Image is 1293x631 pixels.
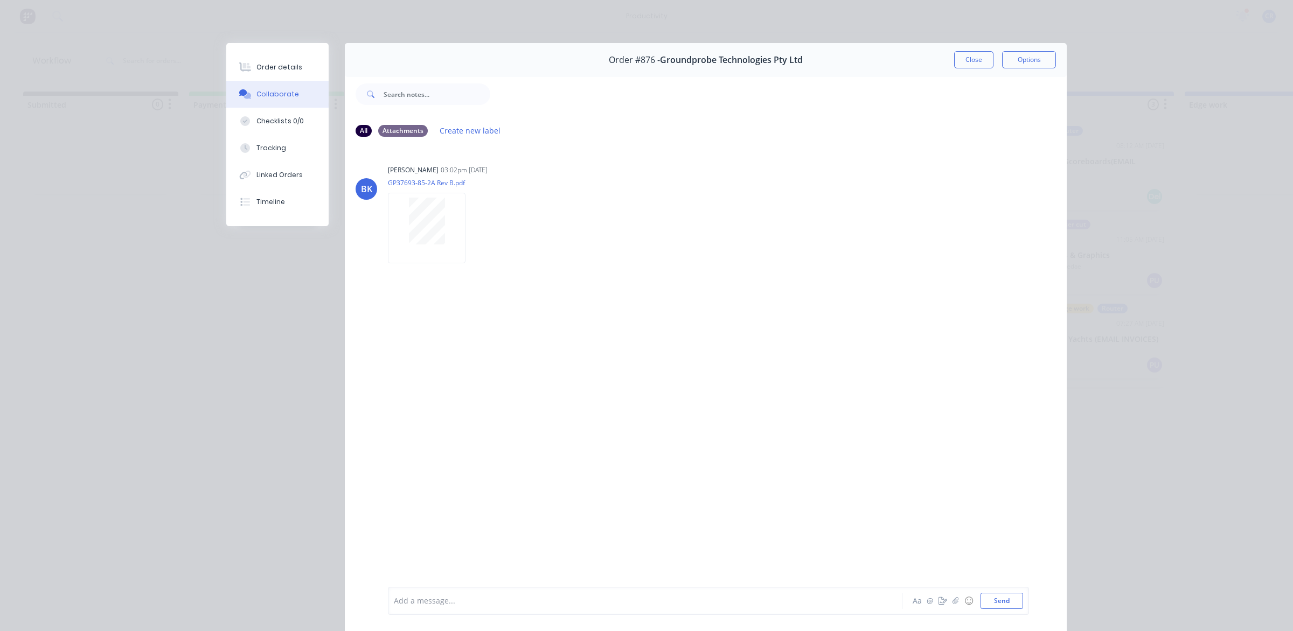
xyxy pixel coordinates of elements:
button: Checklists 0/0 [226,108,329,135]
button: Aa [910,594,923,607]
div: Linked Orders [256,170,303,180]
span: Groundprobe Technologies Pty Ltd [660,55,803,65]
button: Linked Orders [226,162,329,188]
div: Tracking [256,143,286,153]
div: [PERSON_NAME] [388,165,439,175]
button: Create new label [434,123,506,138]
button: Timeline [226,188,329,215]
div: BK [361,183,372,195]
button: Collaborate [226,81,329,108]
div: Attachments [378,125,428,137]
div: Timeline [256,197,285,207]
button: Close [954,51,993,68]
button: Send [981,593,1023,609]
button: Order details [226,54,329,81]
span: Order #876 - [609,55,660,65]
div: Collaborate [256,89,299,99]
button: Tracking [226,135,329,162]
input: Search notes... [384,83,490,105]
div: Order details [256,62,302,72]
div: 03:02pm [DATE] [441,165,488,175]
button: Options [1002,51,1056,68]
button: ☺ [962,594,975,607]
div: Checklists 0/0 [256,116,304,126]
p: GP37693-85-2A Rev B.pdf [388,178,476,187]
div: All [356,125,372,137]
button: @ [923,594,936,607]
